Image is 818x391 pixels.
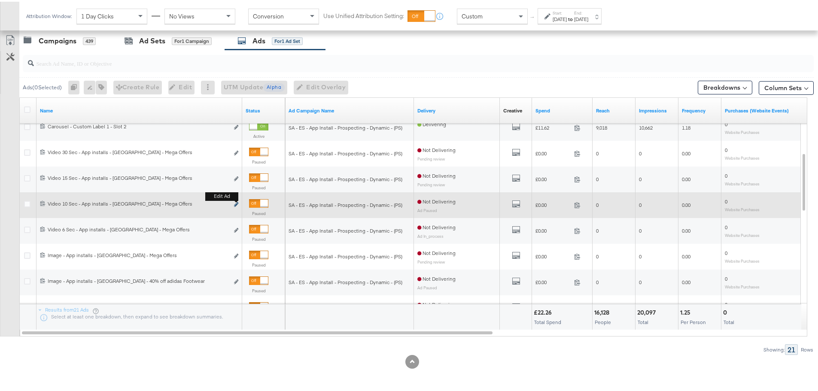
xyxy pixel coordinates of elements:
a: The number of people your ad was served to. [596,106,632,112]
div: Attribution Window: [26,12,72,18]
sub: Pending review [417,258,445,263]
span: Total [638,317,648,324]
span: Total [724,317,734,324]
span: 0.00 [682,149,690,155]
span: £0.00 [535,252,571,258]
span: £0.00 [535,200,571,206]
sub: Website Purchases [725,179,760,185]
span: 1 Day Clicks [81,11,114,18]
span: Not Delivering [417,145,456,152]
label: Paused [249,286,268,292]
span: Per Person [681,317,706,324]
label: Paused [249,209,268,215]
span: SA - ES - App Install - Prospecting - Dynamic - (PS) [289,200,402,206]
sub: Pending review [417,180,445,185]
div: Video 30 Sec - App installs - [GEOGRAPHIC_DATA] - Mega Offers [48,147,229,154]
button: Column Sets [759,79,814,93]
span: £0.00 [535,149,571,155]
span: 0 [639,200,642,206]
div: for 1 Campaign [172,36,212,43]
span: 1.18 [682,123,690,129]
sub: Website Purchases [725,257,760,262]
span: SA - ES - App Install - Prospecting - Dynamic - (PS) [289,149,402,155]
span: 10,662 [639,123,653,129]
span: SA - ES - App Install - Prospecting - Dynamic - (PS) [289,174,402,181]
span: Custom [462,11,483,18]
div: for 1 Ad Set [272,36,303,43]
div: 439 [83,36,96,43]
span: 0 [725,222,727,229]
span: Not Delivering [417,171,456,177]
span: 0 [725,274,727,280]
span: 0 [639,226,642,232]
div: 0 [68,79,84,93]
div: Video 10 Sec - App installs - [GEOGRAPHIC_DATA] - Mega Offers [48,199,229,206]
span: 0 [639,252,642,258]
span: 0.00 [682,252,690,258]
span: ↑ [529,15,537,18]
sub: Ad In_process [417,232,444,237]
button: Breakdowns [698,79,752,93]
label: Paused [249,158,268,163]
a: Shows the current state of your Ad. [246,106,282,112]
a: Name of Campaign this Ad belongs to. [289,106,411,112]
span: Not Delivering [417,248,456,255]
div: 0 [723,307,730,315]
span: 0.00 [682,200,690,206]
span: Not Delivering [417,300,456,306]
a: Shows the creative associated with your ad. [503,106,522,112]
a: The total amount spent to date. [535,106,589,112]
div: Ads ( 0 Selected) [23,82,62,90]
label: Use Unified Attribution Setting: [323,10,404,18]
span: Not Delivering [417,197,456,203]
input: Search Ad Name, ID or Objective [34,50,741,67]
b: Edit ad [205,190,238,199]
label: Paused [249,261,268,266]
label: End: [574,9,588,14]
span: 0 [725,171,727,177]
span: People [595,317,611,324]
span: 0 [639,174,642,181]
div: [DATE] [553,14,567,21]
span: 0 [596,226,599,232]
span: 0 [596,174,599,181]
span: 0.00 [682,174,690,181]
a: Reflects the ability of your Ad to achieve delivery. [417,106,496,112]
label: Paused [249,183,268,189]
span: 0 [725,300,727,306]
div: 1.25 [680,307,693,315]
sub: Pending review [417,155,445,160]
div: £22.26 [534,307,554,315]
span: Not Delivering [417,222,456,229]
div: 16,128 [594,307,612,315]
span: 0 [639,277,642,284]
span: £0.00 [535,226,571,232]
sub: Website Purchases [725,205,760,210]
div: Ad Sets [139,34,165,44]
span: 0 [596,277,599,284]
div: 20,097 [637,307,658,315]
a: The number of times a purchase was made tracked by your Custom Audience pixel on your website aft... [725,106,804,112]
span: 9,018 [596,123,607,129]
sub: Ad Paused [417,206,437,211]
span: Conversion [253,11,284,18]
span: £0.00 [535,277,571,284]
sub: Website Purchases [725,231,760,236]
span: £0.00 [535,174,571,181]
sub: Ad Paused [417,283,437,288]
span: No Views [169,11,195,18]
label: Paused [249,235,268,240]
div: Image - App installs - [GEOGRAPHIC_DATA] - 40% off adidas Footwear [48,276,229,283]
div: 21 [785,343,798,353]
div: Campaigns [39,34,76,44]
span: 0 [596,200,599,206]
label: Start: [553,9,567,14]
sub: Website Purchases [725,128,760,133]
a: The average number of times your ad was served to each person. [682,106,718,112]
div: Showing: [763,345,785,351]
span: 0 [725,248,727,255]
span: Not Delivering [417,274,456,280]
div: Rows [800,345,814,351]
span: SA - ES - App Install - Prospecting - Dynamic - (PS) [289,123,402,129]
span: £11.62 [535,123,571,129]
